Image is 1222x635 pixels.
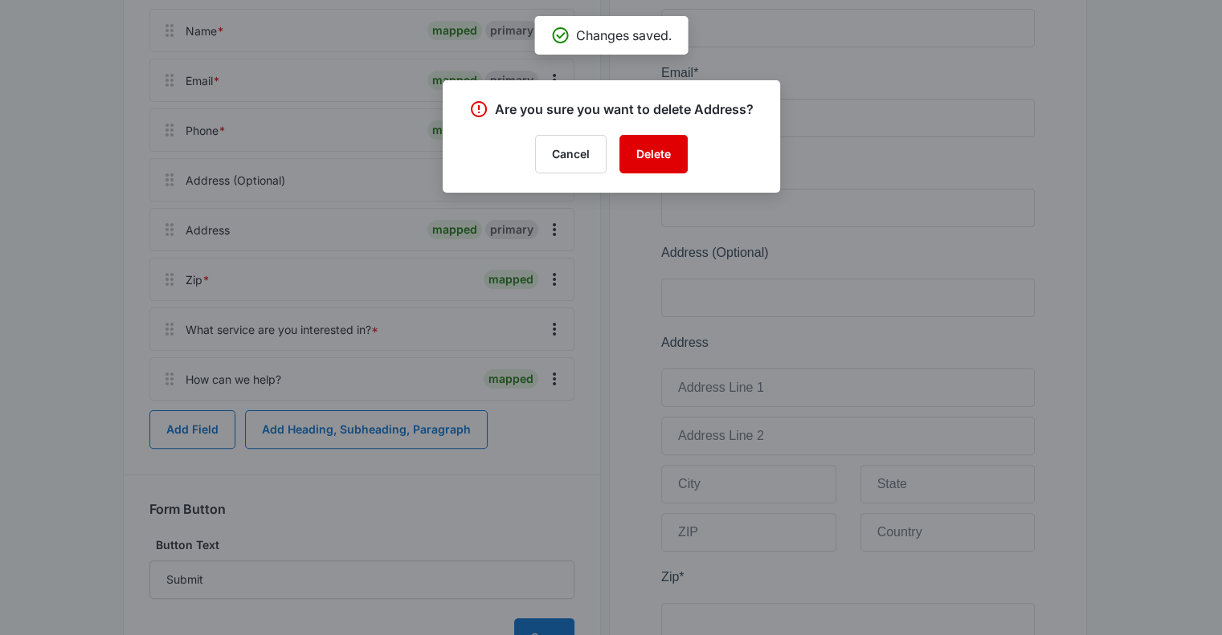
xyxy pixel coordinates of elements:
[199,491,374,530] input: State
[576,26,672,45] p: Changes saved.
[619,135,688,173] button: Delete
[199,539,374,578] input: Country
[495,100,754,119] p: Are you sure you want to delete Address?
[535,135,607,173] button: Cancel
